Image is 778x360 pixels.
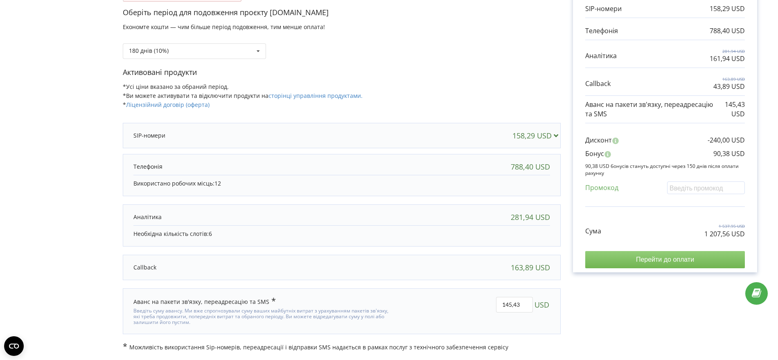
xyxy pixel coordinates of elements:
[704,229,745,239] p: 1 207,56 USD
[133,179,550,188] p: Використано робочих місць:
[585,251,745,268] input: Перейти до оплати
[710,48,745,54] p: 281,94 USD
[214,179,221,187] span: 12
[133,297,276,306] div: Аванс на пакети зв'язку, переадресацію та SMS
[585,51,617,61] p: Аналітика
[511,263,550,272] div: 163,89 USD
[585,226,601,236] p: Сума
[585,26,618,36] p: Телефонія
[715,100,745,119] p: 145,43 USD
[123,83,229,91] span: *Усі ціни вказано за обраний період.
[713,82,745,91] p: 43,89 USD
[133,230,550,238] p: Необхідна кількість слотів:
[133,306,390,326] div: Введіть суму авансу. Ми вже спрогнозували суму ваших майбутніх витрат з урахуванням пакетів зв'яз...
[133,163,162,171] p: Телефонія
[133,263,156,272] p: Callback
[667,181,745,194] input: Введіть промокод
[585,163,745,177] p: 90,38 USD бонусів стануть доступні через 150 днів після оплати рахунку
[710,26,745,36] p: 788,40 USD
[123,342,561,351] p: Можливість використання Sip-номерів, переадресації і відправки SMS надається в рамках послуг з те...
[713,149,745,158] p: 90,38 USD
[585,4,622,14] p: SIP-номери
[126,101,210,109] a: Ліцензійний договір (оферта)
[710,4,745,14] p: 158,29 USD
[704,223,745,229] p: 1 537,95 USD
[511,163,550,171] div: 788,40 USD
[123,7,561,18] p: Оберіть період для подовження проєкту [DOMAIN_NAME]
[123,92,363,100] span: *Ви можете активувати та відключити продукти на
[511,213,550,221] div: 281,94 USD
[585,183,618,192] p: Промокод
[268,92,363,100] a: сторінці управління продуктами.
[133,131,165,140] p: SIP-номери
[512,131,562,140] div: 158,29 USD
[123,23,325,31] span: Економте кошти — чим більше період подовження, тим менше оплата!
[713,76,745,82] p: 163,89 USD
[585,136,612,145] p: Дисконт
[585,100,715,119] p: Аванс на пакети зв'язку, переадресацію та SMS
[123,67,561,78] p: Активовані продукти
[133,213,162,221] p: Аналітика
[585,79,611,88] p: Callback
[209,230,212,238] span: 6
[4,336,24,356] button: Open CMP widget
[585,149,604,158] p: Бонус
[710,54,745,63] p: 161,94 USD
[129,48,169,54] div: 180 днів (10%)
[534,297,549,312] span: USD
[708,136,745,145] p: -240,00 USD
